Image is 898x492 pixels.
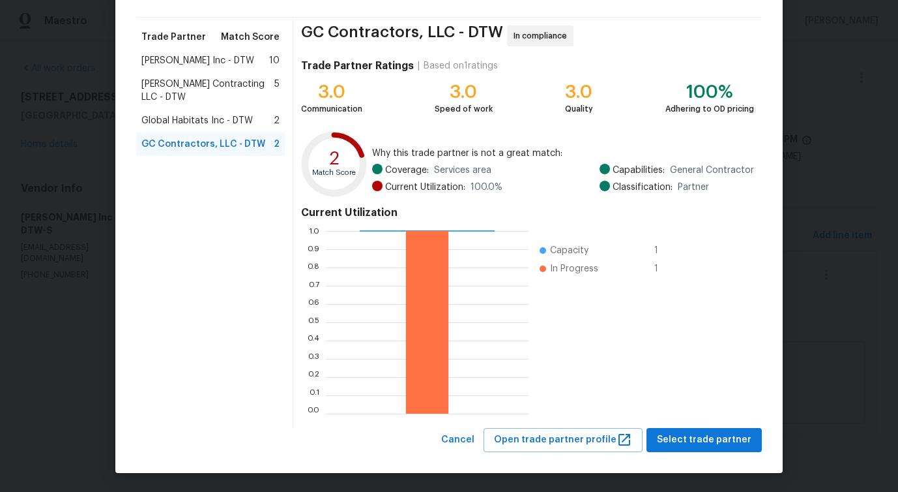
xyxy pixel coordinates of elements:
div: | [414,59,424,72]
div: 3.0 [301,85,362,99]
text: 0.6 [308,300,319,308]
span: In compliance [514,29,572,42]
text: 0.2 [308,373,319,381]
text: 0.4 [307,337,319,345]
span: Trade Partner [141,31,206,44]
span: GC Contractors, LLC - DTW [301,25,503,46]
text: 0.7 [309,282,319,290]
span: [PERSON_NAME] Contracting LLC - DTW [141,78,274,104]
span: In Progress [550,262,598,275]
text: 1.0 [309,227,319,235]
text: Match Score [312,169,356,176]
span: Services area [434,164,491,177]
text: 0.1 [310,392,319,399]
span: 5 [274,78,280,104]
span: 100.0 % [471,181,502,194]
span: GC Contractors, LLC - DTW [141,138,265,151]
span: Coverage: [385,164,429,177]
text: 0.5 [308,318,319,326]
div: Based on 1 ratings [424,59,498,72]
span: 10 [269,54,280,67]
text: 0.9 [307,245,319,253]
span: 2 [274,114,280,127]
div: 3.0 [435,85,493,99]
div: Adhering to OD pricing [665,102,754,115]
div: Speed of work [435,102,493,115]
div: 100% [665,85,754,99]
span: Select trade partner [657,432,751,448]
span: 1 [654,262,675,275]
span: Capacity [550,244,588,257]
span: Capabilities: [613,164,665,177]
span: [PERSON_NAME] Inc - DTW [141,54,254,67]
span: Global Habitats Inc - DTW [141,114,253,127]
button: Cancel [436,428,480,452]
div: 3.0 [565,85,593,99]
span: Cancel [441,432,474,448]
text: 0.0 [307,410,319,418]
span: Current Utilization: [385,181,465,194]
h4: Trade Partner Ratings [301,59,414,72]
button: Open trade partner profile [484,428,643,452]
span: Match Score [221,31,280,44]
span: Classification: [613,181,673,194]
span: General Contractor [670,164,754,177]
div: Communication [301,102,362,115]
text: 0.3 [308,355,319,363]
span: Why this trade partner is not a great match: [372,147,754,160]
text: 0.8 [307,264,319,271]
text: 2 [329,149,340,168]
h4: Current Utilization [301,206,754,219]
div: Quality [565,102,593,115]
span: Partner [678,181,709,194]
span: 1 [654,244,675,257]
span: Open trade partner profile [494,432,632,448]
span: 2 [274,138,280,151]
button: Select trade partner [646,428,762,452]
